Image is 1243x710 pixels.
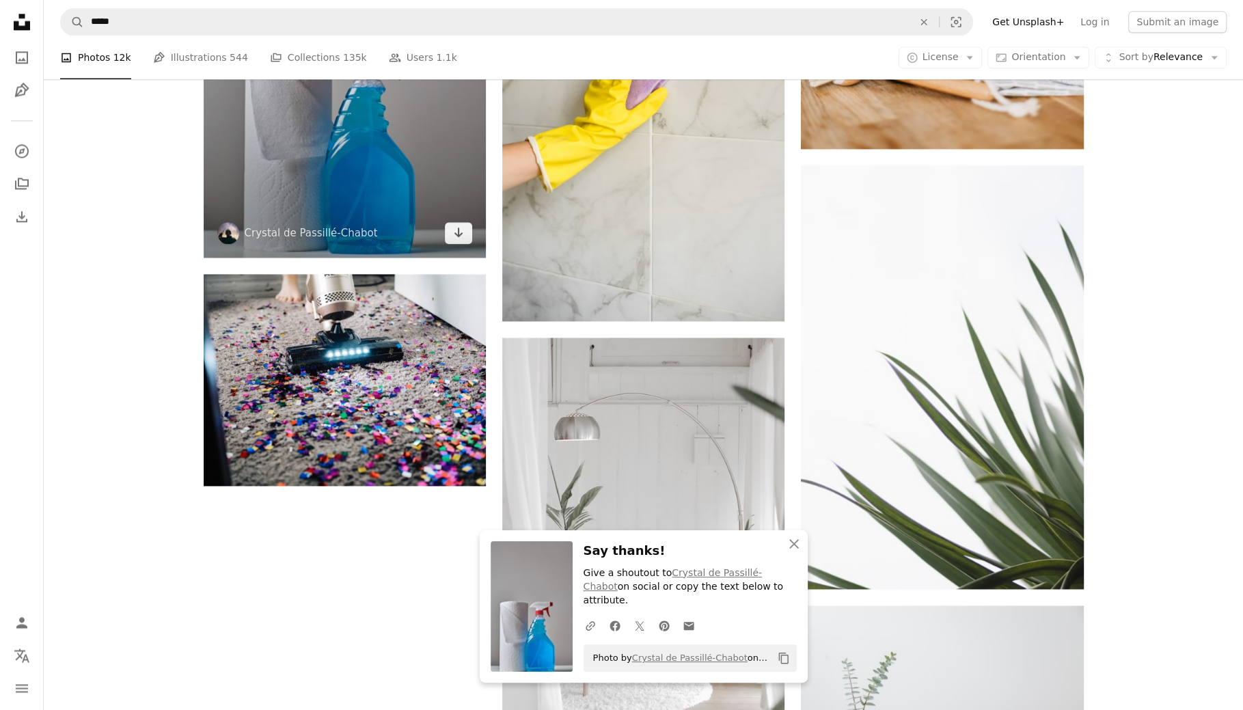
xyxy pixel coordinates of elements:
button: Clear [909,9,939,35]
span: Sort by [1119,51,1153,62]
a: Collections [8,170,36,197]
h3: Say thanks! [584,541,797,561]
button: Search Unsplash [61,9,84,35]
a: Share on Pinterest [652,612,677,639]
a: Illustrations 544 [153,36,248,79]
button: Language [8,642,36,669]
a: Log in [1072,11,1117,33]
span: 1.1k [436,50,456,65]
a: Get Unsplash+ [984,11,1072,33]
p: Give a shoutout to on social or copy the text below to attribute. [584,566,797,607]
a: Share over email [677,612,701,639]
button: Copy to clipboard [772,646,795,670]
a: green fern plant inside clear glass vase [801,693,1083,705]
button: Submit an image [1128,11,1227,33]
span: Photo by on [586,647,772,669]
a: Crystal de Passillé-Chabot [632,653,748,663]
span: Orientation [1011,51,1065,62]
a: Users 1.1k [389,36,457,79]
button: Sort byRelevance [1095,46,1227,68]
span: License [923,51,959,62]
a: Illustrations [8,77,36,104]
a: Collections 135k [270,36,367,79]
button: Visual search [940,9,972,35]
a: Share on Facebook [603,612,627,639]
a: Download [445,222,472,244]
a: a person using a vacuum to clean a carpet [204,373,486,385]
button: Menu [8,674,36,702]
form: Find visuals sitewide [60,8,973,36]
button: Orientation [987,46,1089,68]
img: Go to Crystal de Passillé-Chabot's profile [217,222,239,244]
span: Relevance [1119,51,1203,64]
a: close-up photo of green leaf [801,370,1083,383]
a: Share on Twitter [627,612,652,639]
a: Crystal de Passillé-Chabot [245,226,378,240]
a: Photos [8,44,36,71]
span: 544 [230,50,248,65]
a: Crystal de Passillé-Chabot [584,567,762,592]
a: Explore [8,137,36,165]
button: License [899,46,983,68]
a: Log in / Sign up [8,609,36,636]
a: Home — Unsplash [8,8,36,38]
a: Download History [8,203,36,230]
a: a person's hand with a yellow glove on a tile wall [502,103,784,115]
img: close-up photo of green leaf [801,165,1083,589]
span: 135k [343,50,367,65]
img: a person using a vacuum to clean a carpet [204,274,486,486]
